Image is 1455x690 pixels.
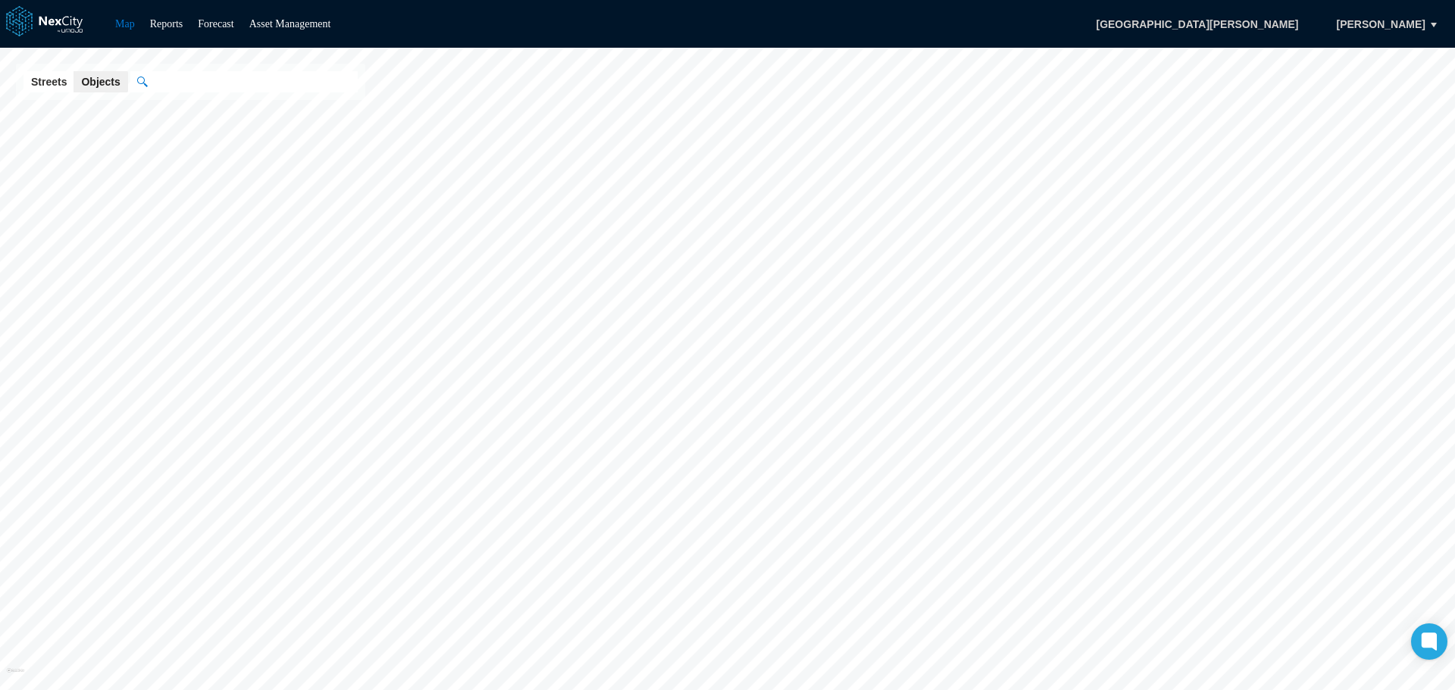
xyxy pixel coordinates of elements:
[74,71,127,92] button: Objects
[31,74,67,89] span: Streets
[1321,11,1441,37] button: [PERSON_NAME]
[7,668,24,685] a: Mapbox homepage
[115,18,135,30] a: Map
[1080,11,1314,37] span: [GEOGRAPHIC_DATA][PERSON_NAME]
[81,74,120,89] span: Objects
[249,18,331,30] a: Asset Management
[198,18,233,30] a: Forecast
[1337,17,1425,32] span: [PERSON_NAME]
[150,18,183,30] a: Reports
[23,71,74,92] button: Streets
